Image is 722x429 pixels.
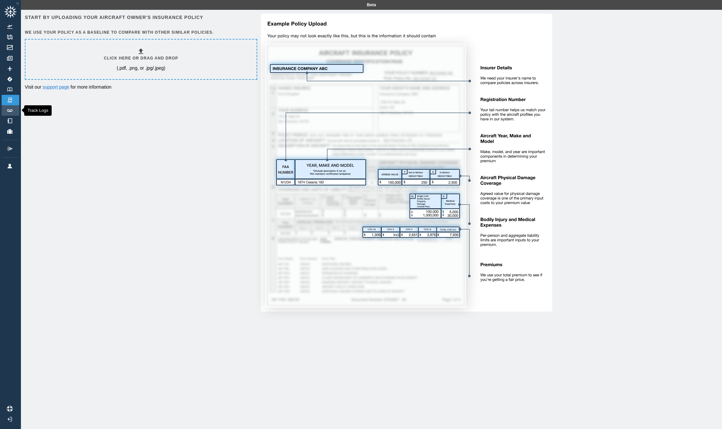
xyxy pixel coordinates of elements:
[104,55,178,61] h6: Click here or drag and drop
[25,29,256,36] h6: We use your policy as a baseline to compare with other similar policies.
[25,14,256,21] h6: Start by uploading your aircraft owner's insurance policy
[117,65,165,71] p: (.pdf, .png, or .jpg/.jpeg)
[25,84,256,90] p: Visit our for more information
[42,84,69,90] a: support page
[256,14,552,319] img: policy-upload-example-5e420760c1425035513a.svg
